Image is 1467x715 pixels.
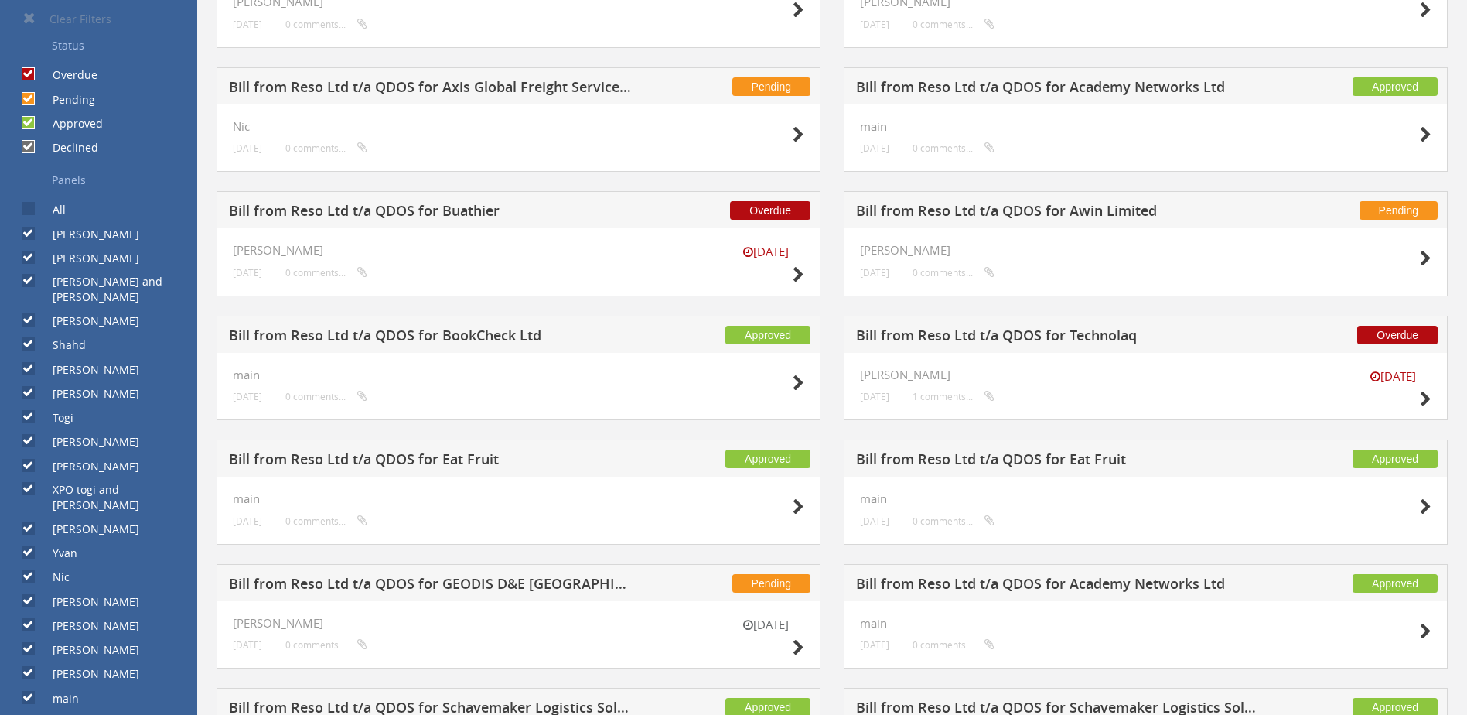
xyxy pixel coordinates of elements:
h5: Bill from Reso Ltd t/a QDOS for Awin Limited [856,204,1261,223]
label: [PERSON_NAME] [37,666,139,682]
label: [PERSON_NAME] [37,386,139,402]
label: XPO togi and [PERSON_NAME] [37,482,197,513]
h4: main [233,492,804,505]
small: [DATE] [233,142,262,154]
h5: Bill from Reso Ltd t/a QDOS for Academy Networks Ltd [856,80,1261,99]
h4: main [860,120,1431,133]
label: Yvan [37,546,77,561]
h5: Bill from Reso Ltd t/a QDOS for Technolaq [856,328,1261,347]
span: Approved [1353,574,1438,593]
h5: Bill from Reso Ltd t/a QDOS for GEODIS D&E [GEOGRAPHIC_DATA] [229,576,634,596]
small: [DATE] [233,19,262,30]
label: Shahd [37,337,86,353]
small: [DATE] [727,244,804,260]
small: [DATE] [860,19,889,30]
label: [PERSON_NAME] [37,251,139,266]
h4: [PERSON_NAME] [860,244,1431,257]
label: Togi [37,410,73,426]
h4: main [860,492,1431,505]
small: [DATE] [233,267,262,279]
a: Clear Filters [12,5,197,32]
small: [DATE] [860,639,889,651]
small: 0 comments... [913,639,994,651]
label: [PERSON_NAME] [37,362,139,378]
a: Status [12,32,197,59]
h5: Bill from Reso Ltd t/a QDOS for Axis Global Freight Services Ltd [229,80,634,99]
small: [DATE] [233,515,262,527]
small: 0 comments... [285,391,367,402]
small: 0 comments... [913,19,994,30]
small: 0 comments... [285,19,367,30]
label: Nic [37,570,70,585]
span: Approved [1353,450,1438,468]
small: 0 comments... [285,267,367,279]
h5: Bill from Reso Ltd t/a QDOS for Academy Networks Ltd [856,576,1261,596]
small: [DATE] [1354,368,1431,385]
small: [DATE] [233,391,262,402]
h5: Bill from Reso Ltd t/a QDOS for Eat Fruit [856,452,1261,471]
small: [DATE] [860,267,889,279]
label: All [37,202,66,217]
h4: [PERSON_NAME] [233,244,804,257]
small: [DATE] [233,639,262,651]
small: 0 comments... [913,267,994,279]
span: Approved [725,450,810,468]
span: Overdue [1357,326,1438,344]
small: 1 comments... [913,391,994,402]
label: [PERSON_NAME] [37,227,139,242]
small: [DATE] [727,617,804,633]
span: Pending [732,77,810,96]
label: [PERSON_NAME] [37,313,139,329]
a: Panels [12,167,197,193]
h4: [PERSON_NAME] [860,368,1431,381]
small: 0 comments... [913,515,994,527]
small: [DATE] [860,515,889,527]
h5: Bill from Reso Ltd t/a QDOS for Eat Fruit [229,452,634,471]
h5: Bill from Reso Ltd t/a QDOS for BookCheck Ltd [229,328,634,347]
label: [PERSON_NAME] [37,459,139,474]
h4: main [233,368,804,381]
span: Approved [725,326,810,344]
label: main [37,691,79,706]
label: Approved [37,116,103,132]
h5: Bill from Reso Ltd t/a QDOS for Buathier [229,204,634,223]
h4: Nic [233,120,804,133]
small: 0 comments... [285,142,367,154]
h4: [PERSON_NAME] [233,617,804,630]
span: Pending [1360,201,1438,220]
small: [DATE] [860,391,889,402]
label: Overdue [37,67,97,83]
small: [DATE] [860,142,889,154]
label: [PERSON_NAME] [37,434,139,450]
span: Overdue [730,201,810,220]
small: 0 comments... [285,515,367,527]
label: [PERSON_NAME] [37,642,139,658]
label: [PERSON_NAME] [37,522,139,537]
span: Pending [732,574,810,593]
label: [PERSON_NAME] [37,618,139,634]
small: 0 comments... [913,142,994,154]
label: Pending [37,92,95,108]
label: [PERSON_NAME] and [PERSON_NAME] [37,274,197,305]
label: [PERSON_NAME] [37,594,139,610]
small: 0 comments... [285,639,367,651]
span: Approved [1353,77,1438,96]
h4: main [860,617,1431,630]
label: Declined [37,140,98,156]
